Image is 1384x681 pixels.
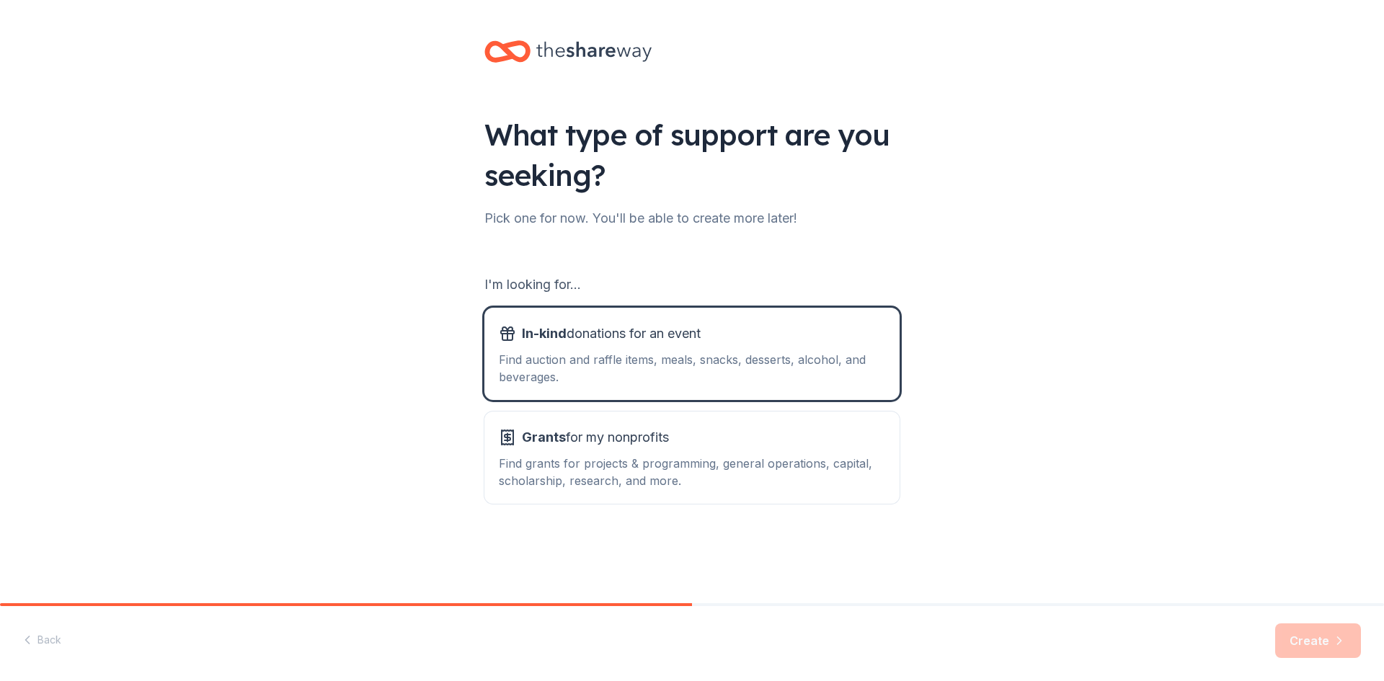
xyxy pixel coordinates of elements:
div: What type of support are you seeking? [484,115,900,195]
span: Grants [522,429,566,445]
div: Find grants for projects & programming, general operations, capital, scholarship, research, and m... [499,455,885,489]
div: Find auction and raffle items, meals, snacks, desserts, alcohol, and beverages. [499,351,885,386]
span: donations for an event [522,322,701,345]
button: Grantsfor my nonprofitsFind grants for projects & programming, general operations, capital, schol... [484,411,900,504]
span: for my nonprofits [522,426,669,449]
div: Pick one for now. You'll be able to create more later! [484,207,900,230]
button: In-kinddonations for an eventFind auction and raffle items, meals, snacks, desserts, alcohol, and... [484,308,900,400]
div: I'm looking for... [484,273,900,296]
span: In-kind [522,326,567,341]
